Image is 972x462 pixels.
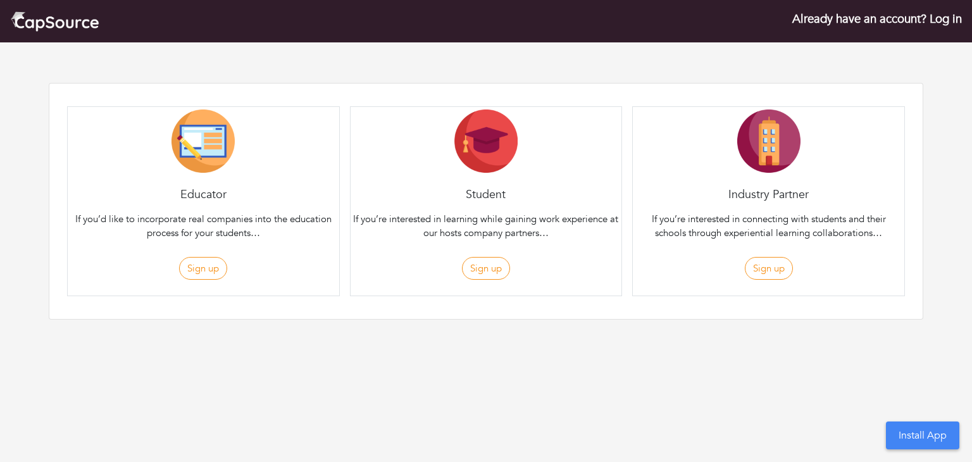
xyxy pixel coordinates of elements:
img: Educator-Icon-31d5a1e457ca3f5474c6b92ab10a5d5101c9f8fbafba7b88091835f1a8db102f.png [171,109,235,173]
h4: Student [351,188,622,202]
p: If you’d like to incorporate real companies into the education process for your students… [70,212,337,240]
h4: Educator [68,188,339,202]
p: If you’re interested in connecting with students and their schools through experiential learning ... [635,212,902,240]
a: Already have an account? Log in [792,11,962,27]
button: Sign up [745,257,793,280]
p: If you’re interested in learning while gaining work experience at our hosts company partners… [353,212,620,240]
button: Install App [886,421,959,449]
img: Student-Icon-6b6867cbad302adf8029cb3ecf392088beec6a544309a027beb5b4b4576828a8.png [454,109,518,173]
h4: Industry Partner [633,188,904,202]
button: Sign up [179,257,227,280]
img: Company-Icon-7f8a26afd1715722aa5ae9dc11300c11ceeb4d32eda0db0d61c21d11b95ecac6.png [737,109,801,173]
img: cap_logo.png [10,10,99,32]
button: Sign up [462,257,510,280]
